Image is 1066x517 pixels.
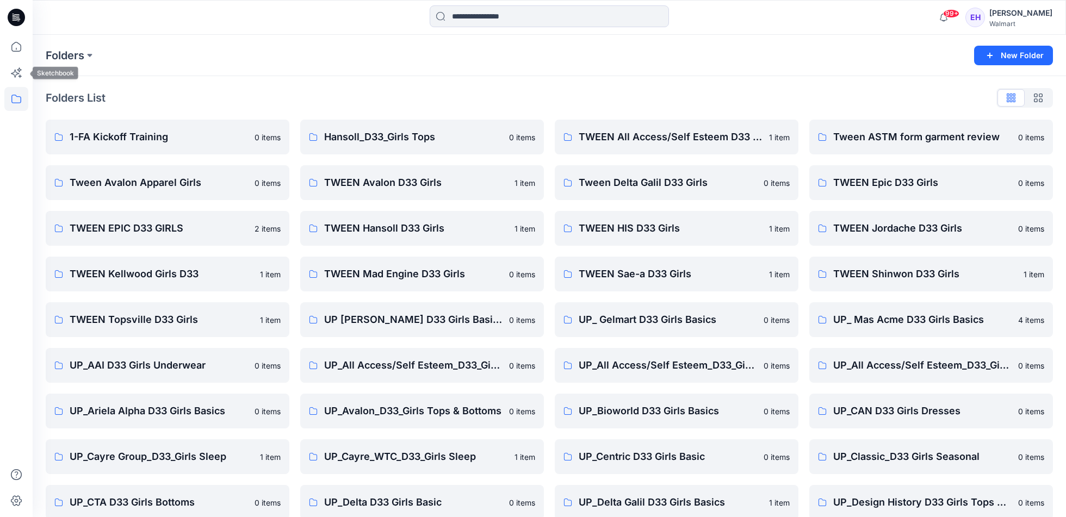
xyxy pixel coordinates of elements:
[324,129,503,145] p: Hansoll_D33_Girls Tops
[70,403,248,419] p: UP_Ariela Alpha D33 Girls Basics
[46,257,289,291] a: TWEEN Kellwood Girls D331 item
[1018,451,1044,463] p: 0 items
[46,439,289,474] a: UP_Cayre Group_D33_Girls Sleep1 item
[989,7,1052,20] div: [PERSON_NAME]
[70,495,248,510] p: UP_CTA D33 Girls Bottoms
[324,495,503,510] p: UP_Delta D33 Girls Basic
[579,449,757,464] p: UP_Centric D33 Girls Basic
[943,9,959,18] span: 99+
[300,165,544,200] a: TWEEN Avalon D33 Girls1 item
[255,360,281,371] p: 0 items
[324,221,508,236] p: TWEEN Hansoll D33 Girls
[1018,497,1044,508] p: 0 items
[809,394,1053,428] a: UP_CAN D33 Girls Dresses0 items
[579,358,757,373] p: UP_All Access/Self Esteem_D33_Girls Dresses
[579,175,757,190] p: Tween Delta Galil D33 Girls
[324,312,503,327] p: UP [PERSON_NAME] D33 Girls Basics
[579,266,763,282] p: TWEEN Sae-a D33 Girls
[965,8,985,27] div: EH
[70,358,248,373] p: UP_AAI D33 Girls Underwear
[833,495,1012,510] p: UP_Design History D33 Girls Tops & Bottoms
[989,20,1052,28] div: Walmart
[555,165,798,200] a: Tween Delta Galil D33 Girls0 items
[70,266,253,282] p: TWEEN Kellwood Girls D33
[1018,132,1044,143] p: 0 items
[809,257,1053,291] a: TWEEN Shinwon D33 Girls1 item
[555,394,798,428] a: UP_Bioworld D33 Girls Basics0 items
[509,314,535,326] p: 0 items
[833,221,1012,236] p: TWEEN Jordache D33 Girls
[833,312,1012,327] p: UP_ Mas Acme D33 Girls Basics
[300,257,544,291] a: TWEEN Mad Engine D33 Girls0 items
[1018,223,1044,234] p: 0 items
[255,497,281,508] p: 0 items
[255,406,281,417] p: 0 items
[579,221,763,236] p: TWEEN HIS D33 Girls
[1018,177,1044,189] p: 0 items
[764,177,790,189] p: 0 items
[769,269,790,280] p: 1 item
[555,257,798,291] a: TWEEN Sae-a D33 Girls1 item
[555,302,798,337] a: UP_ Gelmart D33 Girls Basics0 items
[46,211,289,246] a: TWEEN EPIC D33 GIRLS2 items
[809,302,1053,337] a: UP_ Mas Acme D33 Girls Basics4 items
[809,165,1053,200] a: TWEEN Epic D33 Girls0 items
[324,266,503,282] p: TWEEN Mad Engine D33 Girls
[833,266,1017,282] p: TWEEN Shinwon D33 Girls
[260,451,281,463] p: 1 item
[809,211,1053,246] a: TWEEN Jordache D33 Girls0 items
[255,223,281,234] p: 2 items
[46,90,106,106] p: Folders List
[1018,314,1044,326] p: 4 items
[515,177,535,189] p: 1 item
[579,312,757,327] p: UP_ Gelmart D33 Girls Basics
[1024,269,1044,280] p: 1 item
[764,314,790,326] p: 0 items
[300,348,544,383] a: UP_All Access/Self Esteem_D33_Girls Bottoms0 items
[70,449,253,464] p: UP_Cayre Group_D33_Girls Sleep
[764,406,790,417] p: 0 items
[324,403,503,419] p: UP_Avalon_D33_Girls Tops & Bottoms
[46,348,289,383] a: UP_AAI D33 Girls Underwear0 items
[260,269,281,280] p: 1 item
[769,132,790,143] p: 1 item
[46,394,289,428] a: UP_Ariela Alpha D33 Girls Basics0 items
[46,48,84,63] a: Folders
[300,211,544,246] a: TWEEN Hansoll D33 Girls1 item
[255,132,281,143] p: 0 items
[809,439,1053,474] a: UP_Classic_D33 Girls Seasonal0 items
[1018,360,1044,371] p: 0 items
[974,46,1053,65] button: New Folder
[555,348,798,383] a: UP_All Access/Self Esteem_D33_Girls Dresses0 items
[833,129,1012,145] p: Tween ASTM form garment review
[509,497,535,508] p: 0 items
[833,403,1012,419] p: UP_CAN D33 Girls Dresses
[46,120,289,154] a: 1-FA Kickoff Training0 items
[809,120,1053,154] a: Tween ASTM form garment review0 items
[833,358,1012,373] p: UP_All Access/Self Esteem_D33_Girls Tops
[509,132,535,143] p: 0 items
[300,439,544,474] a: UP_Cayre_WTC_D33_Girls Sleep1 item
[764,451,790,463] p: 0 items
[324,449,508,464] p: UP_Cayre_WTC_D33_Girls Sleep
[769,497,790,508] p: 1 item
[324,358,503,373] p: UP_All Access/Self Esteem_D33_Girls Bottoms
[555,211,798,246] a: TWEEN HIS D33 Girls1 item
[1018,406,1044,417] p: 0 items
[555,120,798,154] a: TWEEN All Access/Self Esteem D33 Girls1 item
[300,302,544,337] a: UP [PERSON_NAME] D33 Girls Basics0 items
[255,177,281,189] p: 0 items
[70,221,248,236] p: TWEEN EPIC D33 GIRLS
[509,360,535,371] p: 0 items
[509,269,535,280] p: 0 items
[579,129,763,145] p: TWEEN All Access/Self Esteem D33 Girls
[555,439,798,474] a: UP_Centric D33 Girls Basic0 items
[300,120,544,154] a: Hansoll_D33_Girls Tops0 items
[833,175,1012,190] p: TWEEN Epic D33 Girls
[579,495,763,510] p: UP_Delta Galil D33 Girls Basics
[579,403,757,419] p: UP_Bioworld D33 Girls Basics
[260,314,281,326] p: 1 item
[324,175,508,190] p: TWEEN Avalon D33 Girls
[515,451,535,463] p: 1 item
